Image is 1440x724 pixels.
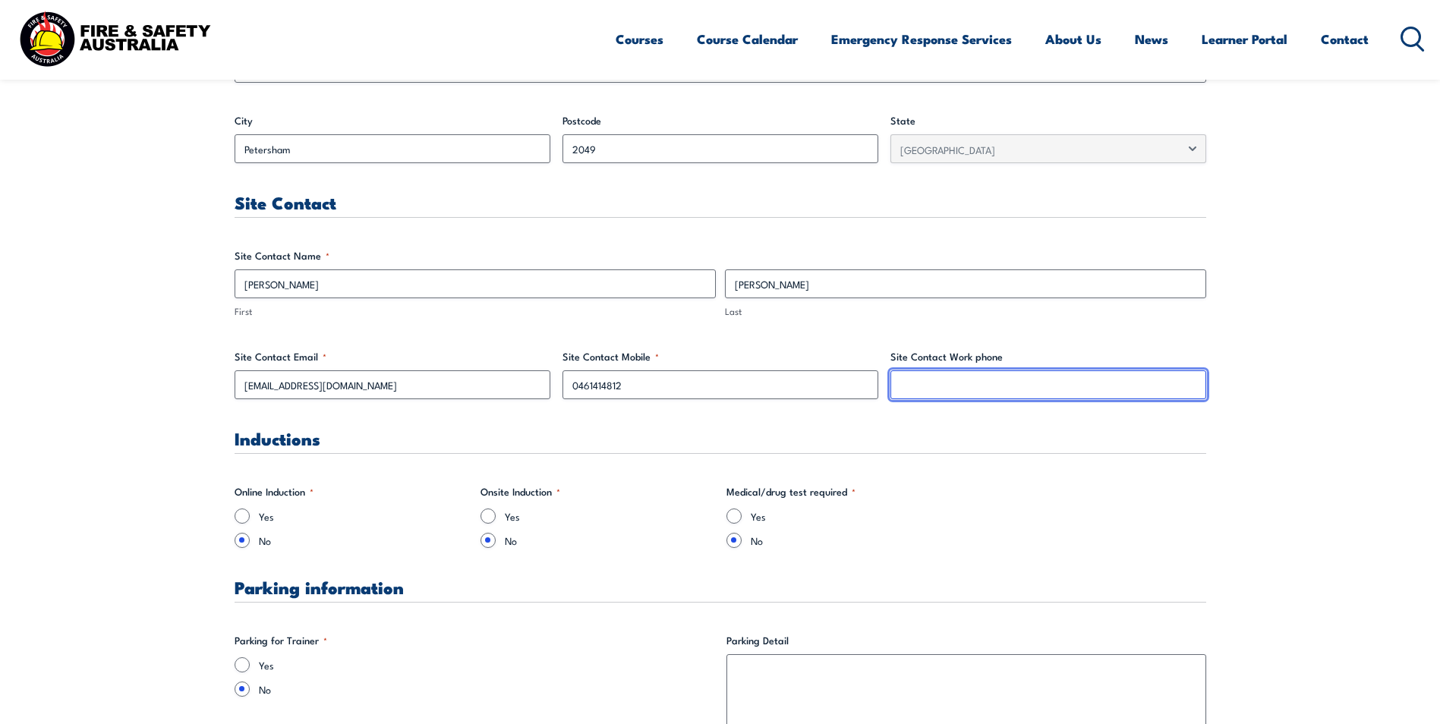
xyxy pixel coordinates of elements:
[890,349,1206,364] label: Site Contact Work phone
[726,484,855,499] legend: Medical/drug test required
[235,304,716,319] label: First
[235,248,329,263] legend: Site Contact Name
[697,19,798,59] a: Course Calendar
[505,533,714,548] label: No
[1045,19,1101,59] a: About Us
[505,508,714,524] label: Yes
[831,19,1012,59] a: Emergency Response Services
[235,113,550,128] label: City
[726,633,1206,648] label: Parking Detail
[235,578,1206,596] h3: Parking information
[259,533,468,548] label: No
[235,349,550,364] label: Site Contact Email
[890,113,1206,128] label: State
[235,430,1206,447] h3: Inductions
[235,484,314,499] legend: Online Induction
[751,533,960,548] label: No
[1321,19,1369,59] a: Contact
[481,484,560,499] legend: Onsite Induction
[259,508,468,524] label: Yes
[1135,19,1168,59] a: News
[562,113,878,128] label: Postcode
[751,508,960,524] label: Yes
[1202,19,1287,59] a: Learner Portal
[562,349,878,364] label: Site Contact Mobile
[235,194,1206,211] h3: Site Contact
[235,633,327,648] legend: Parking for Trainer
[725,304,1206,319] label: Last
[259,657,714,672] label: Yes
[259,682,714,697] label: No
[616,19,663,59] a: Courses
